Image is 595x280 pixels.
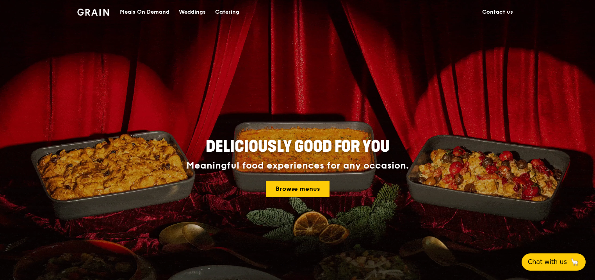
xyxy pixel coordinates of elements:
div: Meals On Demand [120,0,169,24]
span: Chat with us [528,257,567,267]
a: Contact us [477,0,518,24]
img: Grain [77,9,109,16]
a: Catering [210,0,244,24]
a: Weddings [174,0,210,24]
span: 🦙 [570,257,579,267]
div: Weddings [179,0,206,24]
button: Chat with us🦙 [522,253,586,271]
a: Browse menus [266,181,330,197]
div: Meaningful food experiences for any occasion. [157,160,438,171]
span: Deliciously good for you [206,137,390,156]
div: Catering [215,0,239,24]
